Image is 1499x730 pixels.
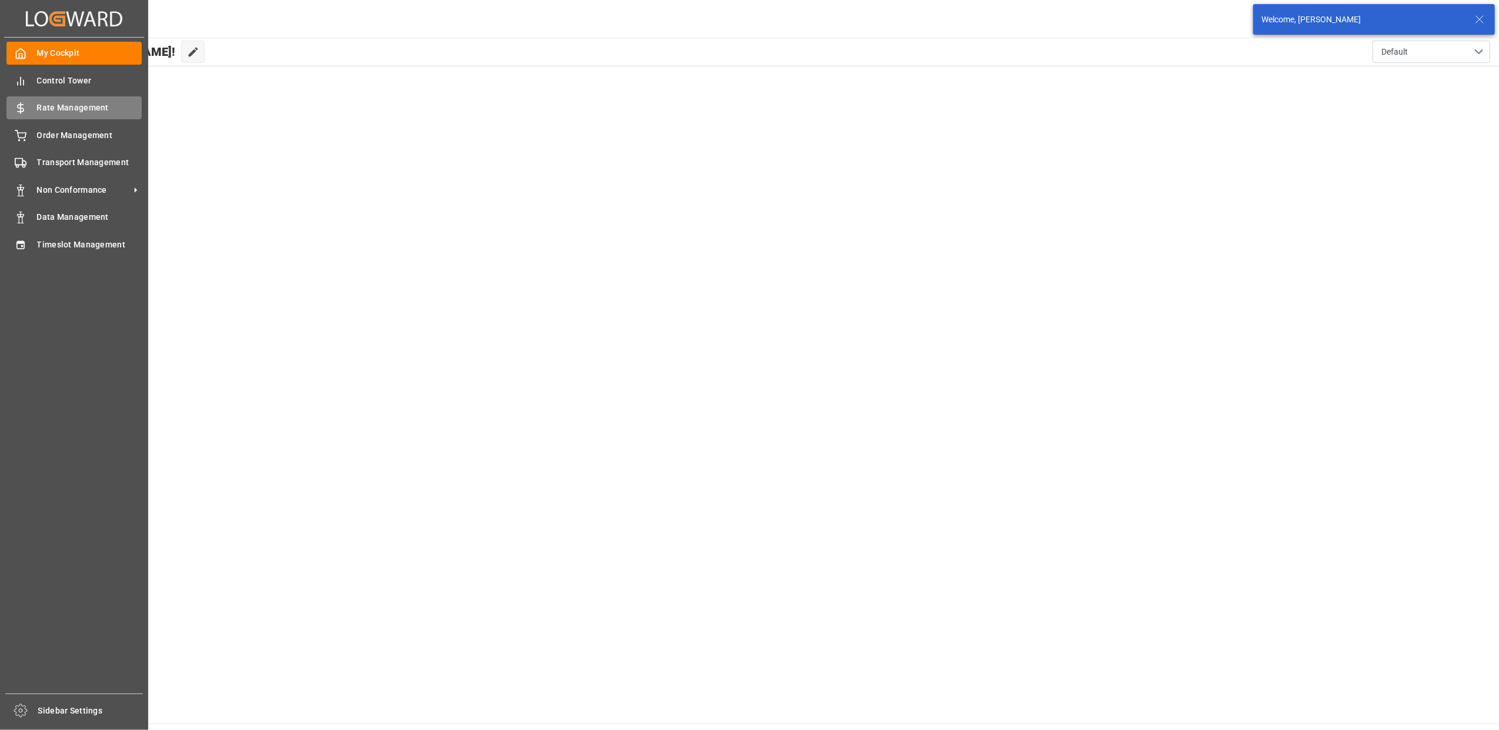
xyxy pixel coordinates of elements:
[37,75,142,87] span: Control Tower
[37,239,142,251] span: Timeslot Management
[6,233,142,256] a: Timeslot Management
[1261,14,1464,26] div: Welcome, [PERSON_NAME]
[6,69,142,92] a: Control Tower
[37,47,142,59] span: My Cockpit
[6,42,142,65] a: My Cockpit
[38,705,143,717] span: Sidebar Settings
[1373,41,1490,63] button: open menu
[6,123,142,146] a: Order Management
[37,102,142,114] span: Rate Management
[6,96,142,119] a: Rate Management
[37,156,142,169] span: Transport Management
[37,184,130,196] span: Non Conformance
[6,206,142,229] a: Data Management
[1381,46,1408,58] span: Default
[37,129,142,142] span: Order Management
[37,211,142,223] span: Data Management
[6,151,142,174] a: Transport Management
